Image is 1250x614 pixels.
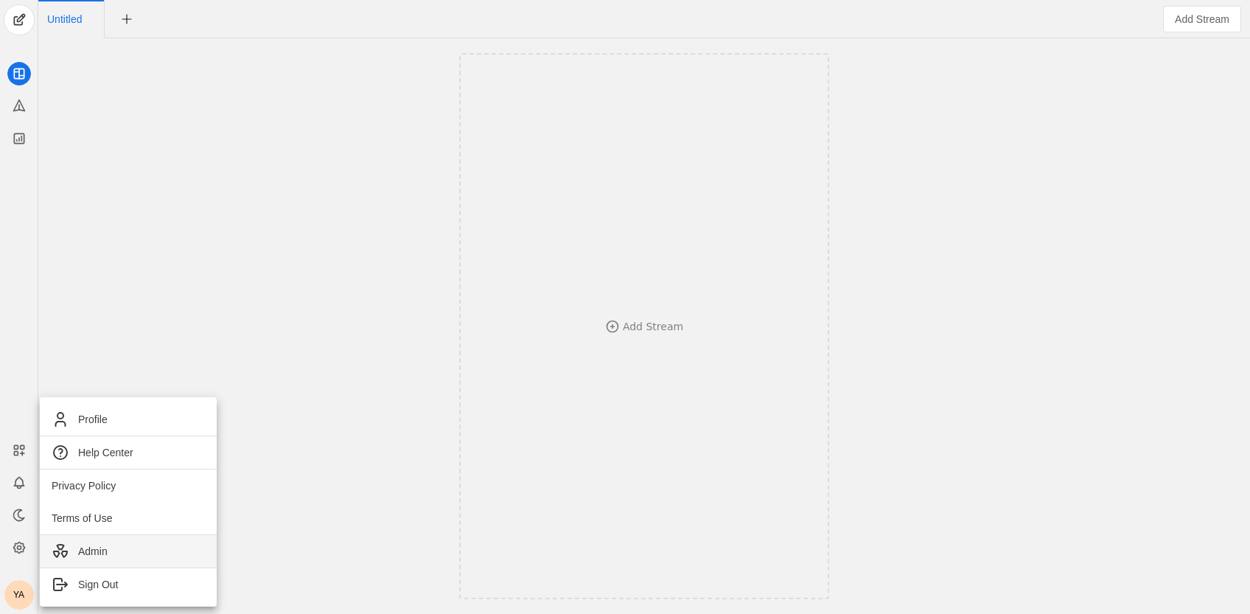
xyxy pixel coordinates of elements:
[52,511,205,526] span: Terms of Use
[78,577,118,592] span: Sign Out
[78,412,108,427] span: Profile
[52,478,205,493] span: Privacy Policy
[78,544,108,559] span: Admin
[78,445,133,460] span: Help Center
